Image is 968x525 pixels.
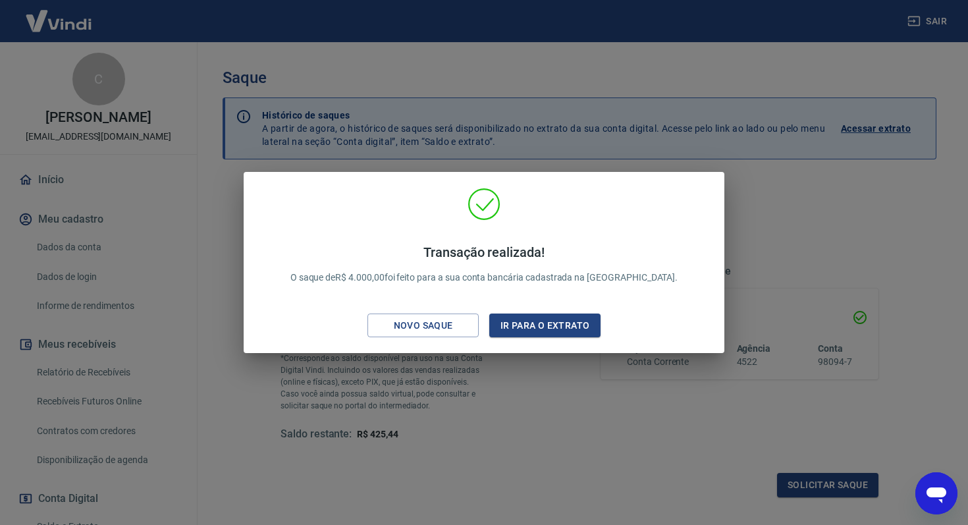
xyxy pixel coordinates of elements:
div: Novo saque [378,318,469,334]
p: O saque de R$ 4.000,00 foi feito para a sua conta bancária cadastrada na [GEOGRAPHIC_DATA]. [290,244,678,285]
button: Ir para o extrato [489,314,601,338]
iframe: Botão para abrir a janela de mensagens [915,472,957,514]
button: Novo saque [367,314,479,338]
h4: Transação realizada! [290,244,678,260]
